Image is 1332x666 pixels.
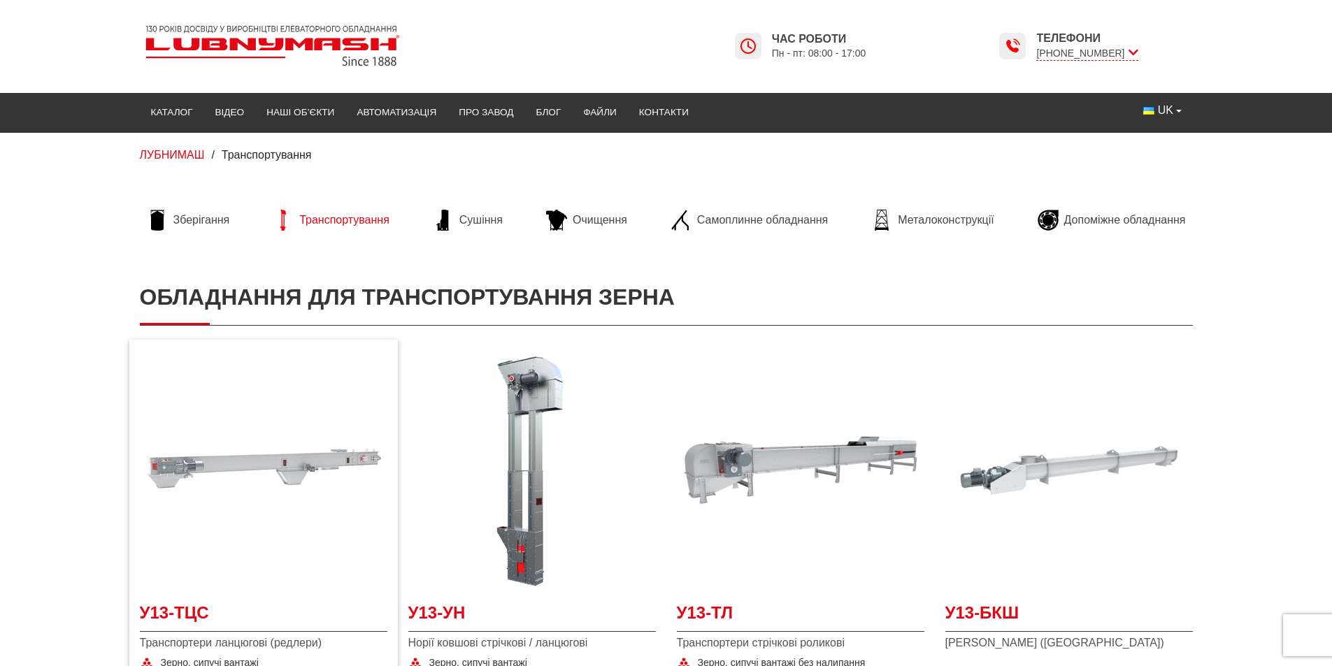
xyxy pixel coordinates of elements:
[945,635,1193,651] span: [PERSON_NAME] ([GEOGRAPHIC_DATA])
[1158,103,1173,118] span: UK
[1143,107,1154,115] img: Українська
[255,97,345,128] a: Наші об’єкти
[408,635,656,651] span: Норії ковшові стрічкові / ланцюгові
[898,212,994,228] span: Металоконструкції
[1036,46,1138,61] span: [PHONE_NUMBER]
[740,38,757,55] img: Lubnymash time icon
[204,97,256,128] a: Відео
[140,210,237,231] a: Зберігання
[408,601,656,632] a: У13-УН
[772,31,866,47] span: Час роботи
[572,97,628,128] a: Файли
[677,601,924,632] a: У13-ТЛ
[697,212,828,228] span: Самоплинне обладнання
[1064,212,1186,228] span: Допоміжне обладнання
[677,635,924,651] span: Транспортери стрічкові роликові
[426,210,510,231] a: Сушіння
[173,212,230,228] span: Зберігання
[211,149,214,161] span: /
[1004,38,1021,55] img: Lubnymash time icon
[222,149,312,161] span: Транспортування
[524,97,572,128] a: Блог
[140,20,406,72] img: Lubnymash
[539,210,634,231] a: Очищення
[1132,97,1192,124] button: UK
[266,210,396,231] a: Транспортування
[772,47,866,60] span: Пн - пт: 08:00 - 17:00
[1036,31,1138,46] span: Телефони
[140,635,387,651] span: Транспортери ланцюгові (редлери)
[447,97,524,128] a: Про завод
[864,210,1001,231] a: Металоконструкції
[628,97,700,128] a: Контакти
[140,601,387,632] a: У13-ТЦС
[945,601,1193,632] a: У13-БКШ
[1031,210,1193,231] a: Допоміжне обладнання
[140,149,205,161] a: ЛУБНИМАШ
[140,270,1193,325] h1: Обладнання для транспортування зерна
[299,212,389,228] span: Транспортування
[140,97,204,128] a: Каталог
[573,212,627,228] span: Очищення
[664,210,835,231] a: Самоплинне обладнання
[459,212,503,228] span: Сушіння
[345,97,447,128] a: Автоматизація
